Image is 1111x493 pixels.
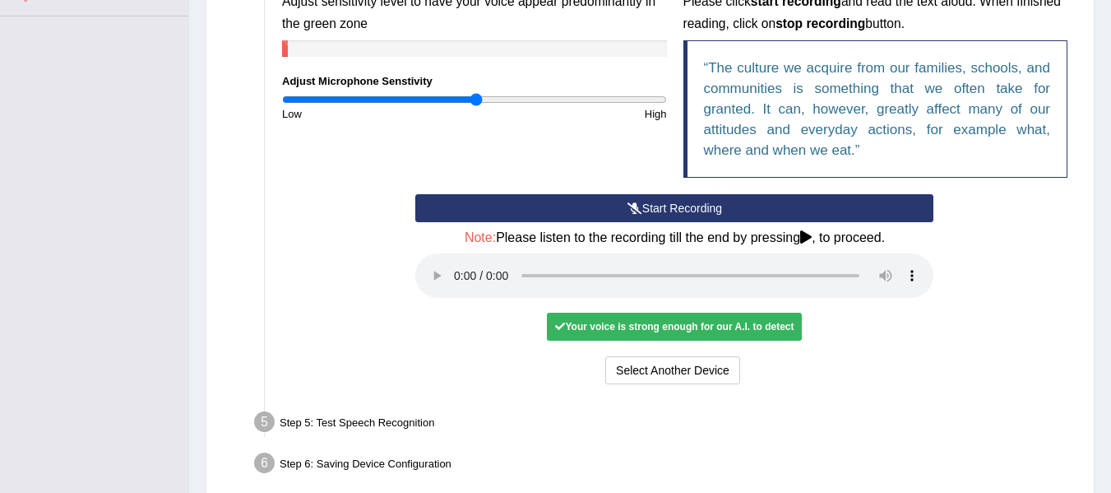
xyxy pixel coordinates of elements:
button: Start Recording [415,194,933,222]
h4: Please listen to the recording till the end by pressing , to proceed. [415,230,933,245]
span: Note: [465,230,496,244]
b: stop recording [775,16,865,30]
q: The culture we acquire from our families, schools, and communities is something that we often tak... [704,60,1051,158]
div: Low [274,106,474,122]
button: Select Another Device [605,356,740,384]
div: Step 5: Test Speech Recognition [247,407,1086,443]
label: Adjust Microphone Senstivity [282,73,433,89]
div: Your voice is strong enough for our A.I. to detect [547,313,802,341]
div: High [474,106,675,122]
div: Step 6: Saving Device Configuration [247,448,1086,484]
